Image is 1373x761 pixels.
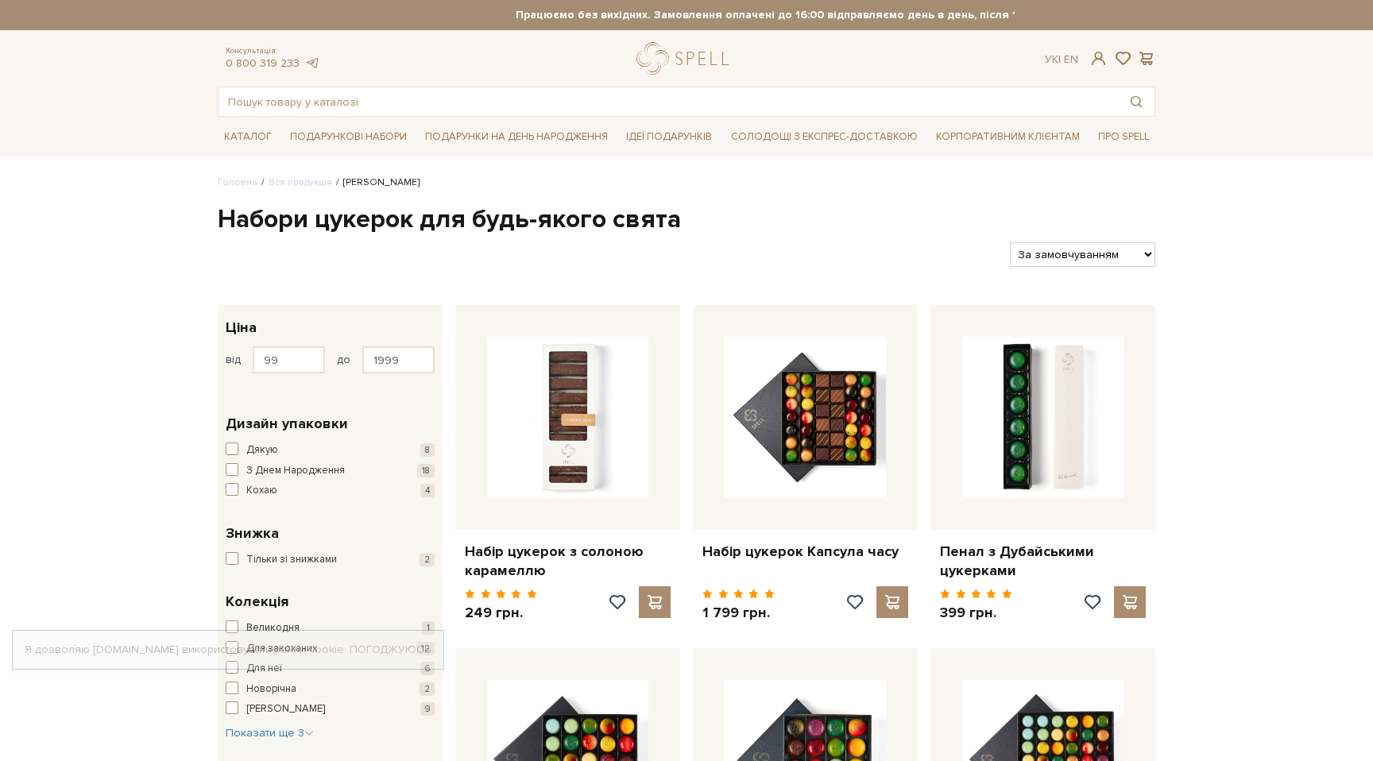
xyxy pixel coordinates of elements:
[219,87,1118,116] input: Пошук товару у каталозі
[358,8,1296,22] strong: Працюємо без вихідних. Замовлення оплачені до 16:00 відправляємо день в день, після 16:00 - насту...
[304,56,319,70] a: telegram
[253,346,325,373] input: Ціна
[362,346,435,373] input: Ціна
[417,464,435,477] span: 18
[620,125,718,149] span: Ідеї подарунків
[1118,87,1154,116] button: Пошук товару у каталозі
[226,413,348,435] span: Дизайн упаковки
[226,56,300,70] a: 0 800 319 233
[226,701,435,717] button: [PERSON_NAME] 9
[226,463,435,479] button: З Днем Народження 18
[1092,125,1155,149] span: Про Spell
[246,442,278,458] span: Дякую
[702,604,775,622] p: 1 799 грн.
[420,702,435,716] span: 9
[940,543,1146,580] a: Пенал з Дубайськими цукерками
[1045,52,1078,67] div: Ук
[350,643,431,657] a: Погоджуюсь
[420,443,435,457] span: 8
[940,604,1012,622] p: 399 грн.
[226,317,257,338] span: Ціна
[930,123,1086,150] a: Корпоративним клієнтам
[269,176,332,188] a: Вся продукція
[226,353,241,367] span: від
[465,604,537,622] p: 249 грн.
[420,553,435,566] span: 2
[246,682,296,697] span: Новорічна
[226,442,435,458] button: Дякую 8
[1058,52,1061,66] span: |
[218,176,257,188] a: Головна
[1064,52,1078,66] a: En
[422,621,435,635] span: 1
[420,484,435,497] span: 4
[226,591,288,612] span: Колекція
[246,552,337,568] span: Тільки зі знижками
[246,483,277,499] span: Кохаю
[218,203,1155,237] h1: Набори цукерок для будь-якого свята
[226,523,279,544] span: Знижка
[13,643,443,657] div: Я дозволяю [DOMAIN_NAME] використовувати
[636,42,736,75] a: logo
[226,726,314,740] span: Показати ще 3
[420,682,435,696] span: 2
[226,552,435,568] button: Тільки зі знижками 2
[465,543,671,580] a: Набір цукерок з солоною карамеллю
[226,682,435,697] button: Новорічна 2
[702,543,908,561] a: Набір цукерок Капсула часу
[284,125,413,149] span: Подарункові набори
[246,701,325,717] span: [PERSON_NAME]
[337,353,350,367] span: до
[419,125,614,149] span: Подарунки на День народження
[246,620,300,636] span: Великодня
[218,125,278,149] span: Каталог
[725,123,924,150] a: Солодощі з експрес-доставкою
[226,620,435,636] button: Великодня 1
[246,463,345,479] span: З Днем Народження
[332,176,420,190] li: [PERSON_NAME]
[226,725,314,741] button: Показати ще 3
[226,483,435,499] button: Кохаю 4
[226,46,319,56] span: Консультація:
[272,643,344,656] a: файли cookie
